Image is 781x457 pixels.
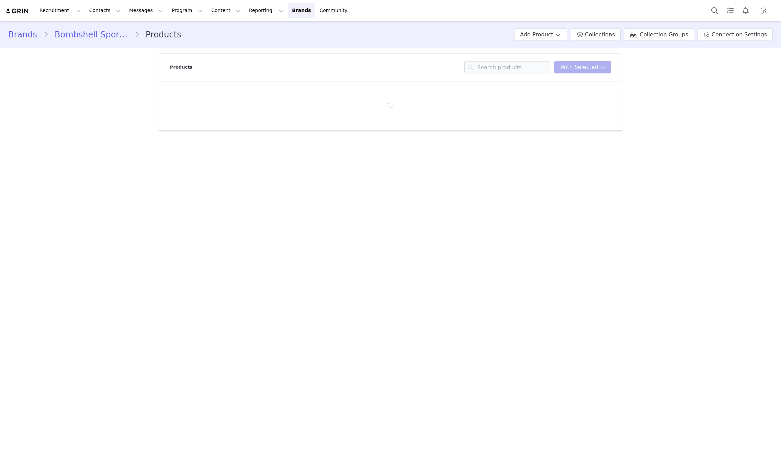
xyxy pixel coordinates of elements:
[758,5,769,16] img: 1e62ec84-dc4b-409e-bd39-9191681ad496.jpg
[738,3,753,18] button: Notifications
[514,28,567,41] button: Add Product
[170,64,192,71] p: Products
[168,3,207,18] button: Program
[464,61,550,73] input: Search products
[698,28,773,41] a: Connection Settings
[560,63,598,71] span: With Selected
[125,3,167,18] button: Messages
[639,31,688,39] span: Collection Groups
[207,3,245,18] button: Content
[624,28,694,41] a: Collection Groups
[8,28,43,41] a: Brands
[85,3,125,18] button: Contacts
[571,28,621,41] a: Collections
[554,61,611,73] button: With Selected
[712,31,767,39] span: Connection Settings
[245,3,287,18] button: Reporting
[316,3,355,18] a: Community
[5,8,30,14] img: grin logo
[48,28,134,41] a: Bombshell Sportswear
[723,3,738,18] a: Tasks
[288,3,315,18] a: Brands
[35,3,85,18] button: Recruitment
[585,31,615,39] span: Collections
[707,3,722,18] button: Search
[754,5,776,16] button: Profile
